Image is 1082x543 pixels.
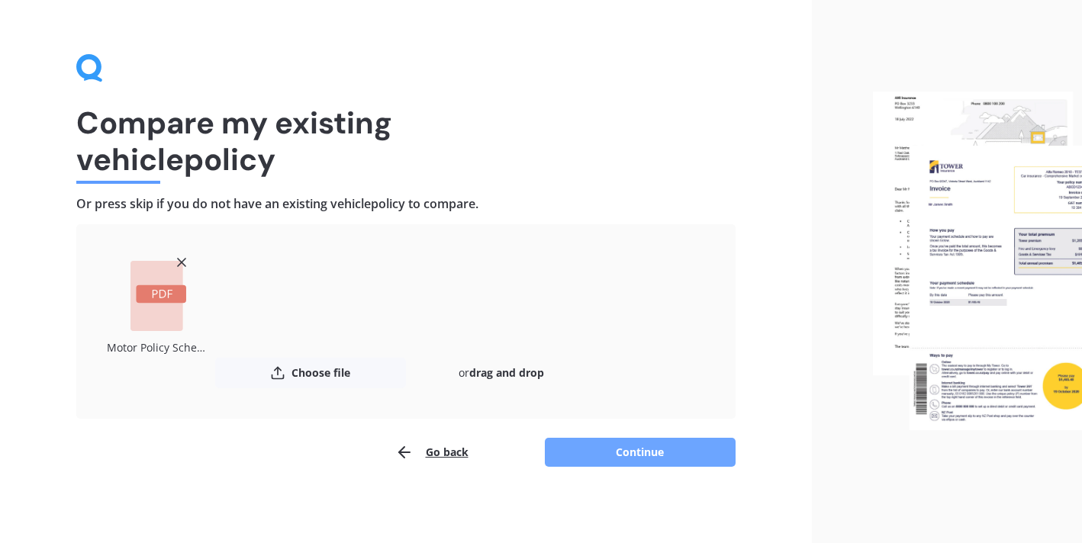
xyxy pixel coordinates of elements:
[76,196,736,212] h4: Or press skip if you do not have an existing vehicle policy to compare.
[107,337,210,358] div: Motor Policy Schedule AMV035233673.pdf
[215,358,406,388] button: Choose file
[545,438,736,467] button: Continue
[76,104,736,178] h1: Compare my existing vehicle policy
[469,365,544,380] b: drag and drop
[395,437,469,467] button: Go back
[406,358,597,388] div: or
